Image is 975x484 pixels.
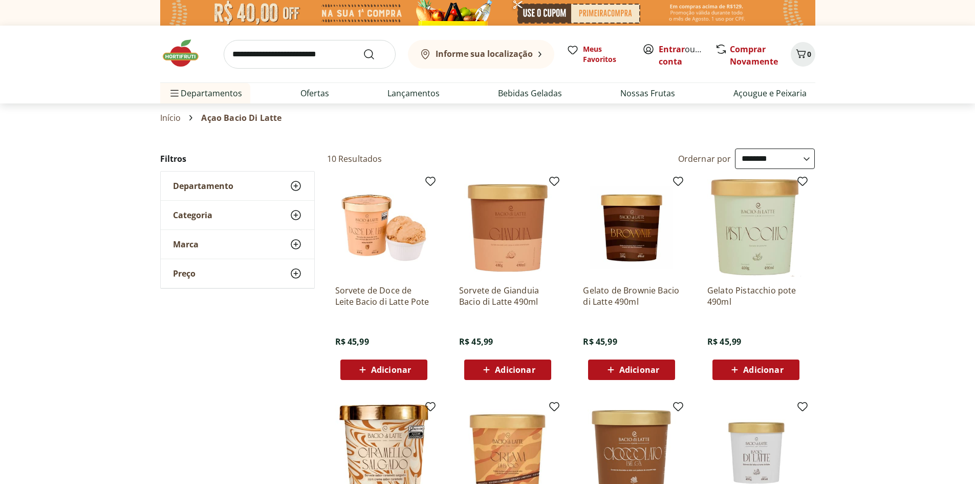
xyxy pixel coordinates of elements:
a: Entrar [659,44,685,55]
h2: 10 Resultados [327,153,382,164]
a: Gelato Pistacchio pote 490ml [707,285,805,307]
span: Meus Favoritos [583,44,630,65]
span: Adicionar [619,366,659,374]
span: R$ 45,99 [335,336,369,347]
img: Hortifruti [160,38,211,69]
a: Comprar Novamente [730,44,778,67]
a: Gelato de Brownie Bacio di Latte 490ml [583,285,680,307]
span: Marca [173,239,199,249]
input: search [224,40,396,69]
a: Ofertas [300,87,329,99]
a: Início [160,113,181,122]
span: Açao Bacio Di Latte [201,113,281,122]
span: R$ 45,99 [707,336,741,347]
button: Menu [168,81,181,106]
a: Bebidas Geladas [498,87,562,99]
button: Informe sua localização [408,40,554,69]
button: Departamento [161,172,314,200]
button: Adicionar [712,360,799,380]
span: R$ 45,99 [583,336,617,347]
span: Preço [173,268,196,279]
h2: Filtros [160,149,315,169]
span: R$ 45,99 [459,336,493,347]
a: Açougue e Peixaria [733,87,807,99]
span: ou [659,43,704,68]
button: Marca [161,230,314,259]
button: Carrinho [791,42,815,67]
button: Adicionar [464,360,551,380]
a: Criar conta [659,44,715,67]
label: Ordernar por [678,153,731,164]
a: Nossas Frutas [620,87,675,99]
img: Gelato Pistacchio pote 490ml [707,179,805,277]
b: Informe sua localização [436,48,533,59]
button: Adicionar [588,360,675,380]
a: Sorvete de Doce de Leite Bacio di Latte Pote [335,285,432,307]
a: Lançamentos [387,87,440,99]
a: Meus Favoritos [567,44,630,65]
img: Gelato de Brownie Bacio di Latte 490ml [583,179,680,277]
img: Sorvete de Doce de Leite Bacio di Latte Pote [335,179,432,277]
span: Categoria [173,210,212,220]
a: Sorvete de Gianduia Bacio di Latte 490ml [459,285,556,307]
button: Submit Search [363,48,387,60]
button: Categoria [161,201,314,229]
span: Adicionar [743,366,783,374]
span: Adicionar [495,366,535,374]
span: Departamento [173,181,233,191]
span: Departamentos [168,81,242,106]
span: 0 [807,49,811,59]
button: Preço [161,259,314,288]
img: Sorvete de Gianduia Bacio di Latte 490ml [459,179,556,277]
span: Adicionar [371,366,411,374]
button: Adicionar [340,360,427,380]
